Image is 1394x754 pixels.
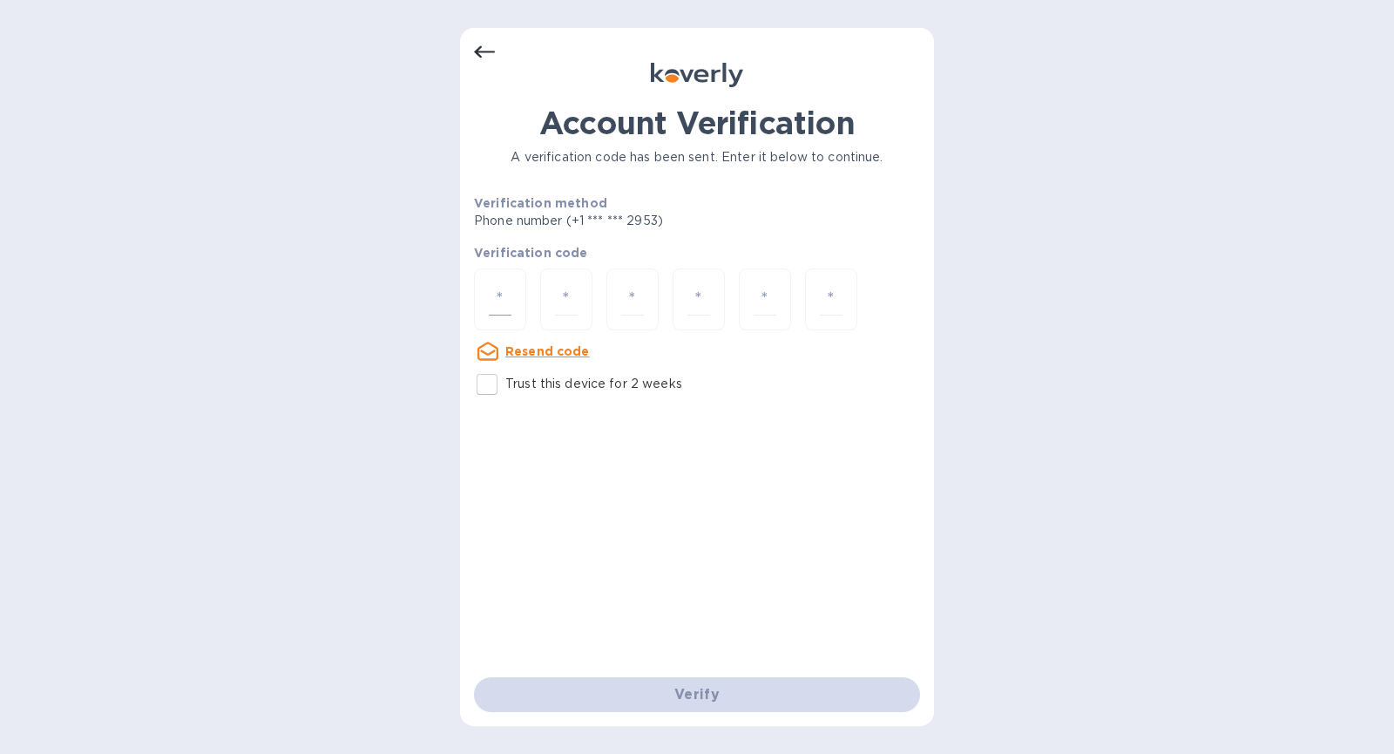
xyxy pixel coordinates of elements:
[474,196,607,210] b: Verification method
[474,212,796,230] p: Phone number (+1 *** *** 2953)
[505,344,590,358] u: Resend code
[474,244,920,262] p: Verification code
[505,375,682,393] p: Trust this device for 2 weeks
[474,105,920,141] h1: Account Verification
[474,148,920,166] p: A verification code has been sent. Enter it below to continue.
